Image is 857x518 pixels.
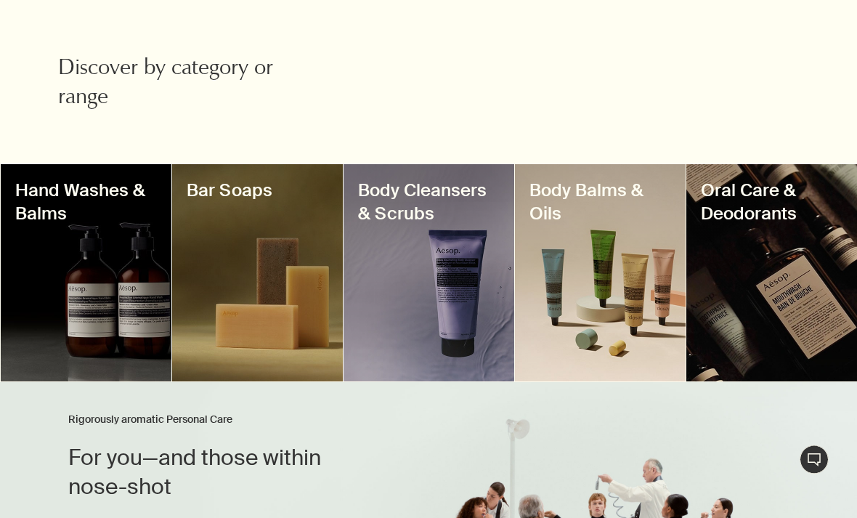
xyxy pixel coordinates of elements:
[1,165,171,382] a: Hand Wash and Hand Balm bottlesHand Washes & Balms
[15,179,157,226] h3: Hand Washes & Balms
[686,165,857,382] a: Mouthwash bottlesOral Care & Deodorants
[172,165,343,382] a: Three bar soaps sitting togetherBar Soaps
[701,179,842,226] h3: Oral Care & Deodorants
[187,179,328,203] h3: Bar Soaps
[68,413,360,430] h3: Rigorously aromatic Personal Care
[68,445,360,503] h2: For you—and those within nose-shot
[800,445,829,474] button: Chat en direct
[358,179,500,226] h3: Body Cleansers & Scrubs
[515,165,686,382] a: Four body balm tubesBody Balms & Oils
[344,165,514,382] a: Eleos nourishing body cleanser tubeBody Cleansers & Scrubs
[58,56,305,114] h2: Discover by category or range
[529,179,671,226] h3: Body Balms & Oils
